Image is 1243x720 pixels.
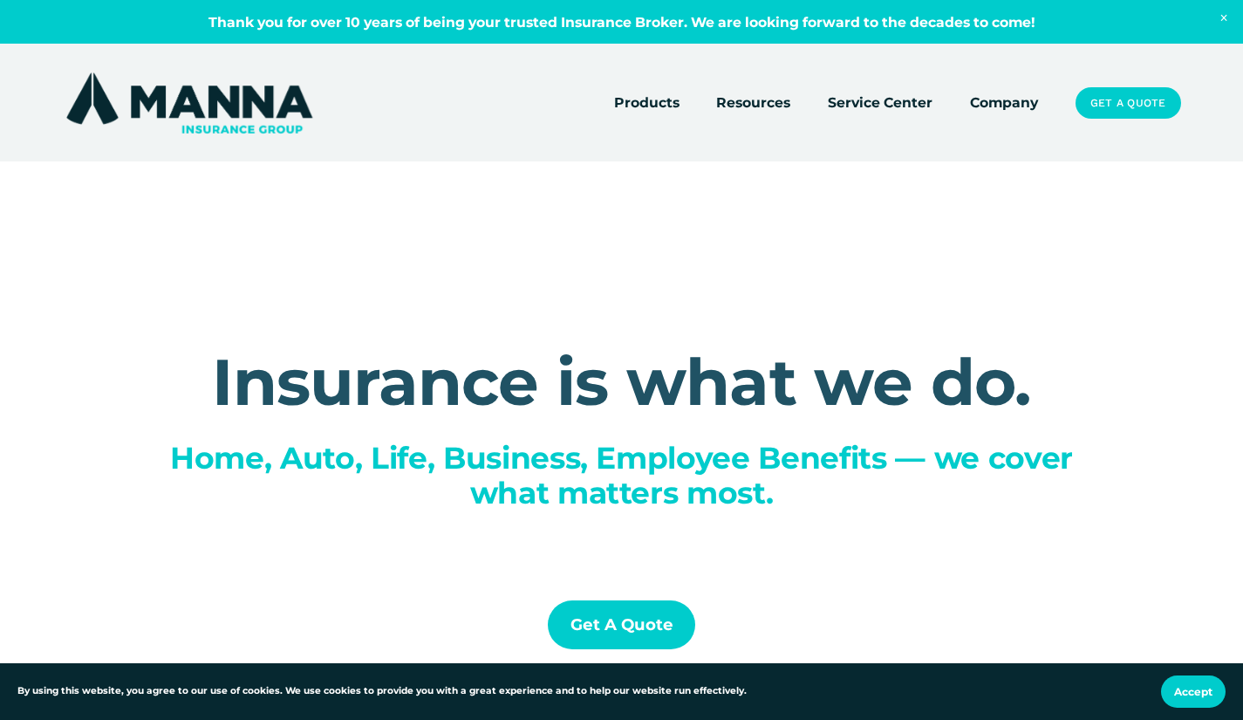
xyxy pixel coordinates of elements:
[614,91,680,115] a: folder dropdown
[1161,675,1226,708] button: Accept
[716,92,790,113] span: Resources
[970,91,1038,115] a: Company
[212,343,1030,422] strong: Insurance is what we do.
[170,440,1081,511] span: Home, Auto, Life, Business, Employee Benefits — we cover what matters most.
[548,600,695,649] a: Get a Quote
[62,69,316,137] img: Manna Insurance Group
[1076,87,1181,119] a: Get a Quote
[17,684,747,699] p: By using this website, you agree to our use of cookies. We use cookies to provide you with a grea...
[614,92,680,113] span: Products
[716,91,790,115] a: folder dropdown
[1174,685,1212,698] span: Accept
[828,91,932,115] a: Service Center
